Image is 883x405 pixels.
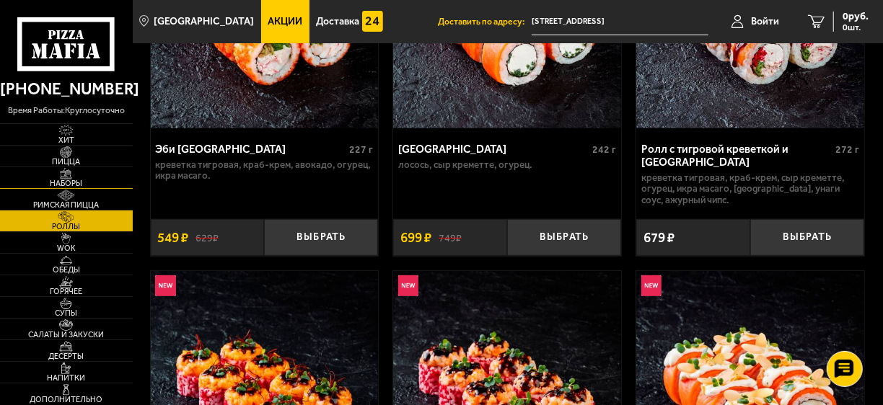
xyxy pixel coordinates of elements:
div: Эби [GEOGRAPHIC_DATA] [155,143,346,156]
span: 699 ₽ [400,231,431,244]
img: Новинка [155,275,176,296]
span: Войти [751,17,779,27]
span: 0 руб. [843,12,869,22]
div: [GEOGRAPHIC_DATA] [398,143,589,156]
span: 242 г [592,143,616,156]
span: 0 шт. [843,23,869,32]
img: Новинка [398,275,419,296]
span: 227 г [350,143,374,156]
p: лосось, Сыр креметте, огурец. [398,159,616,170]
span: Лермонтовский проспект, 37 [532,9,708,35]
button: Выбрать [507,219,621,256]
img: 15daf4d41897b9f0e9f617042186c801.svg [362,11,383,32]
button: Выбрать [264,219,378,256]
input: Ваш адрес доставки [532,9,708,35]
span: 679 ₽ [643,231,675,244]
span: Доставить по адресу: [438,17,532,26]
button: Выбрать [750,219,864,256]
div: Ролл с тигровой креветкой и [GEOGRAPHIC_DATA] [641,143,832,169]
s: 749 ₽ [439,231,462,244]
span: Доставка [316,17,359,27]
span: 272 г [835,143,859,156]
img: Новинка [641,275,662,296]
span: 549 ₽ [157,231,188,244]
p: креветка тигровая, краб-крем, авокадо, огурец, икра масаго. [155,159,373,182]
p: креветка тигровая, краб-крем, Сыр креметте, огурец, икра масаго, [GEOGRAPHIC_DATA], унаги соус, а... [641,172,859,205]
span: Акции [268,17,302,27]
s: 629 ₽ [196,231,219,244]
span: [GEOGRAPHIC_DATA] [154,17,254,27]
